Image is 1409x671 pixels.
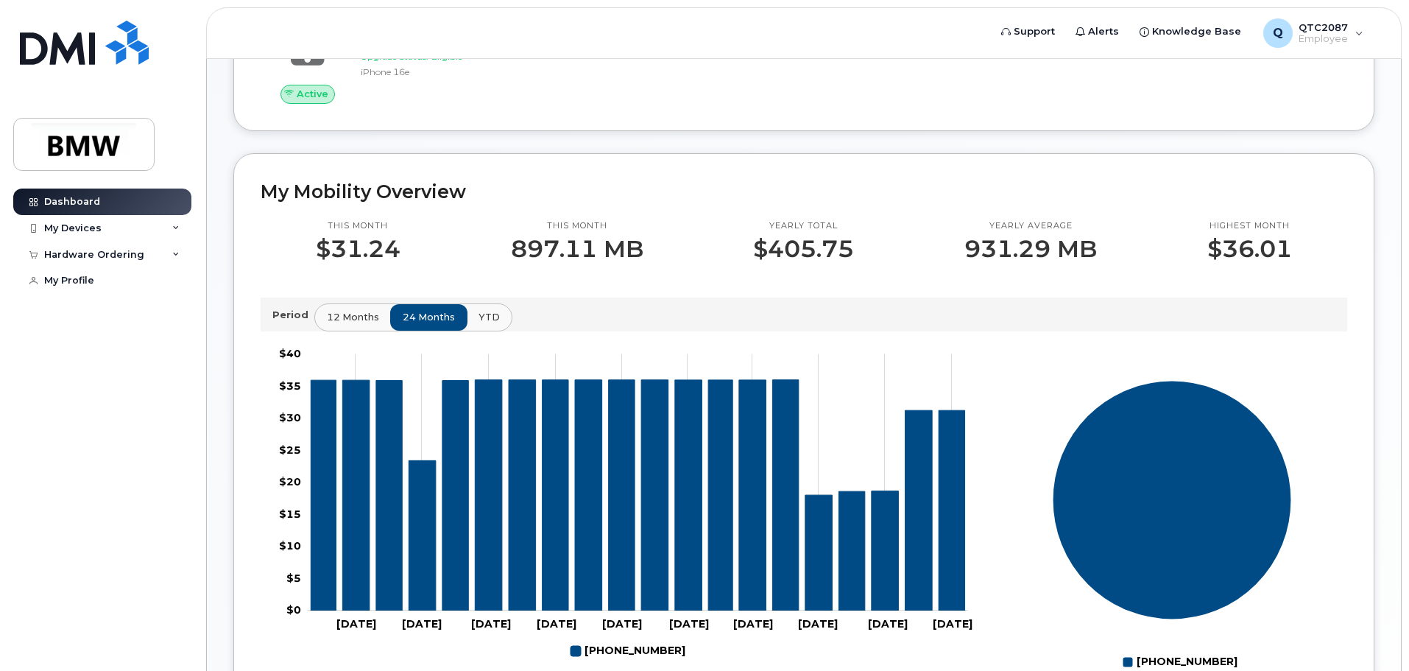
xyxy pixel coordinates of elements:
[733,617,773,630] tspan: [DATE]
[361,66,513,78] div: iPhone 16e
[933,617,972,630] tspan: [DATE]
[1152,24,1241,39] span: Knowledge Base
[964,236,1097,262] p: 931.29 MB
[479,310,500,324] span: YTD
[571,639,685,664] g: 864-448-9799
[286,572,301,585] tspan: $5
[279,347,972,664] g: Chart
[1299,21,1348,33] span: QTC2087
[537,617,576,630] tspan: [DATE]
[571,639,685,664] g: Legend
[1129,17,1251,46] a: Knowledge Base
[279,539,301,552] tspan: $10
[471,617,511,630] tspan: [DATE]
[279,379,301,393] tspan: $35
[316,236,400,262] p: $31.24
[279,347,301,360] tspan: $40
[1273,24,1283,42] span: Q
[279,507,301,521] tspan: $15
[297,87,328,101] span: Active
[602,617,642,630] tspan: [DATE]
[272,308,314,322] p: Period
[316,220,400,232] p: This month
[753,236,854,262] p: $405.75
[1299,33,1348,45] span: Employee
[798,617,838,630] tspan: [DATE]
[1088,24,1119,39] span: Alerts
[361,51,428,62] span: Upgrade Status:
[1065,17,1129,46] a: Alerts
[1253,18,1374,48] div: QTC2087
[279,475,301,488] tspan: $20
[868,617,908,630] tspan: [DATE]
[511,236,643,262] p: 897.11 MB
[327,310,379,324] span: 12 months
[402,617,442,630] tspan: [DATE]
[964,220,1097,232] p: Yearly average
[279,443,301,457] tspan: $25
[279,411,301,424] tspan: $30
[511,220,643,232] p: This month
[1207,220,1292,232] p: Highest month
[1014,24,1055,39] span: Support
[261,180,1347,203] h2: My Mobility Overview
[1345,607,1398,660] iframe: Messenger Launcher
[431,51,462,62] span: Eligible
[336,617,376,630] tspan: [DATE]
[1053,381,1292,620] g: Series
[669,617,709,630] tspan: [DATE]
[311,380,964,611] g: 864-448-9799
[1207,236,1292,262] p: $36.01
[286,603,301,616] tspan: $0
[753,220,854,232] p: Yearly total
[991,17,1065,46] a: Support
